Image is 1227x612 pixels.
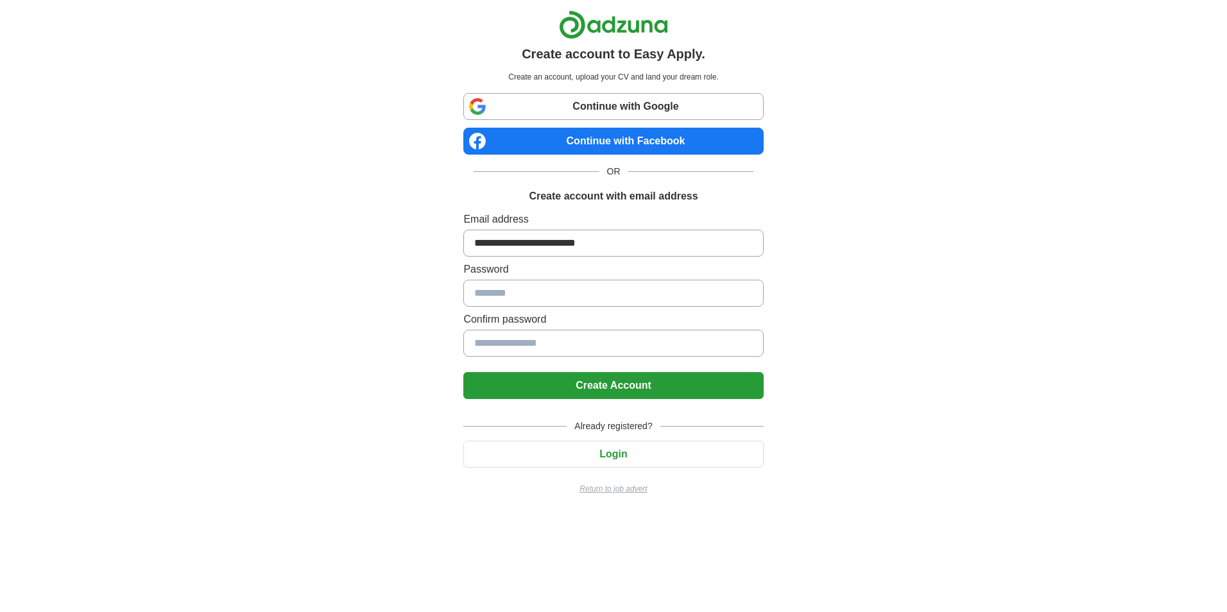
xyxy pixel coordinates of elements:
a: Continue with Facebook [463,128,763,155]
label: Confirm password [463,312,763,327]
span: OR [599,165,628,178]
a: Continue with Google [463,93,763,120]
button: Login [463,441,763,468]
h1: Create account to Easy Apply. [522,44,705,64]
a: Return to job advert [463,483,763,495]
img: Adzuna logo [559,10,668,39]
label: Email address [463,212,763,227]
button: Create Account [463,372,763,399]
label: Password [463,262,763,277]
p: Create an account, upload your CV and land your dream role. [466,71,760,83]
span: Already registered? [567,420,660,433]
a: Login [463,448,763,459]
h1: Create account with email address [529,189,698,204]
